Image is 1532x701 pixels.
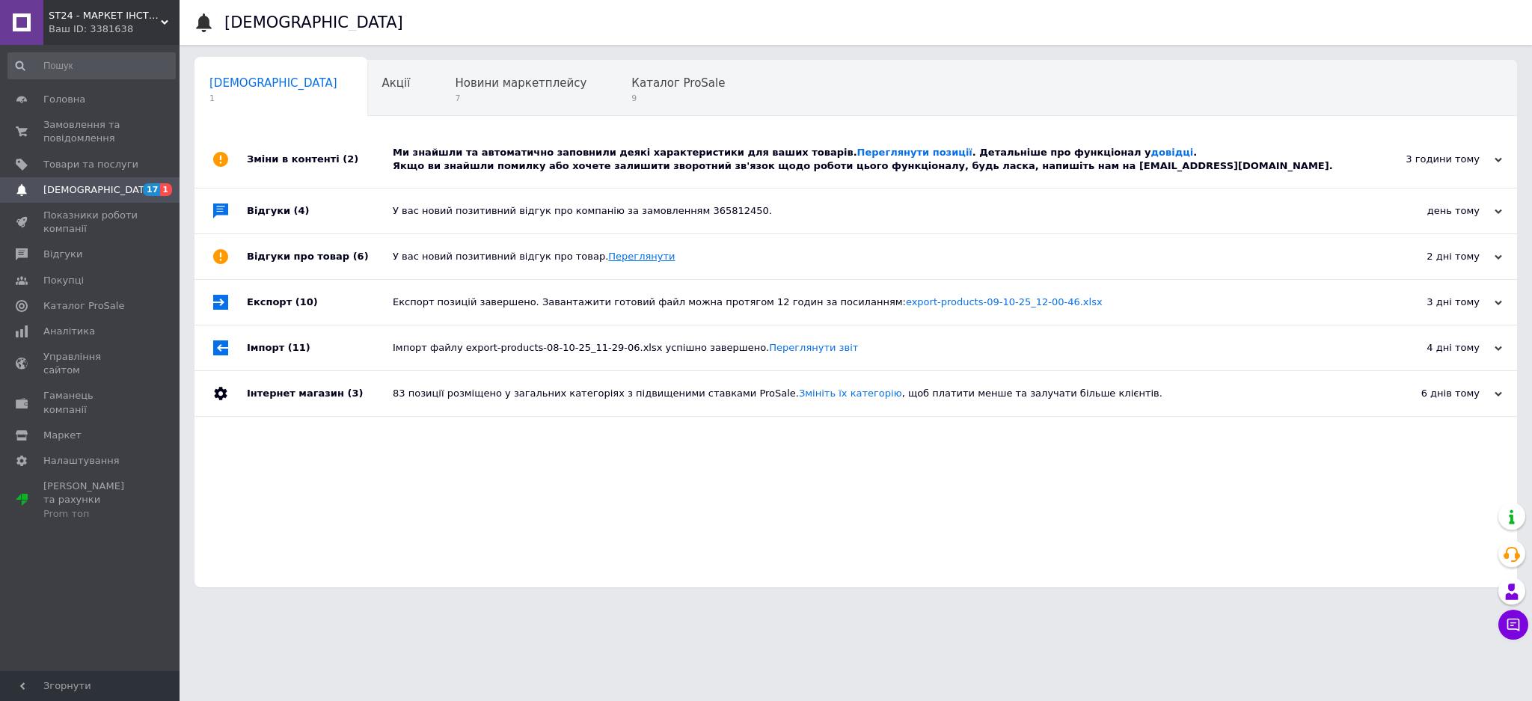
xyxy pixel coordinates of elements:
div: Відгуки [247,189,393,233]
span: (3) [347,388,363,399]
div: Імпорт файлу export-products-08-10-25_11-29-06.xlsx успішно завершено. [393,341,1352,355]
a: Переглянути звіт [769,342,858,353]
div: Prom топ [43,507,138,521]
div: 4 дні тому [1352,341,1502,355]
span: Управління сайтом [43,350,138,377]
div: 6 днів тому [1352,387,1502,400]
div: 2 дні тому [1352,250,1502,263]
div: Інтернет магазин [247,371,393,416]
span: Каталог ProSale [631,76,725,90]
span: [DEMOGRAPHIC_DATA] [43,183,154,197]
input: Пошук [7,52,176,79]
span: Показники роботи компанії [43,209,138,236]
span: 17 [143,183,160,196]
a: export-products-09-10-25_12-00-46.xlsx [906,296,1103,307]
span: Акції [382,76,411,90]
div: У вас новий позитивний відгук про компанію за замовленням 365812450. [393,204,1352,218]
span: Новини маркетплейсу [455,76,586,90]
span: Аналітика [43,325,95,338]
a: Переглянути позиції [857,147,972,158]
span: (2) [343,153,358,165]
div: У вас новий позитивний відгук про товар. [393,250,1352,263]
h1: [DEMOGRAPHIC_DATA] [224,13,403,31]
div: день тому [1352,204,1502,218]
span: Покупці [43,274,84,287]
a: Переглянути [608,251,675,262]
span: Головна [43,93,85,106]
div: 3 години тому [1352,153,1502,166]
span: 9 [631,93,725,104]
span: 1 [160,183,172,196]
div: 3 дні тому [1352,296,1502,309]
div: Ваш ID: 3381638 [49,22,180,36]
a: Змініть їх категорію [799,388,902,399]
span: Каталог ProSale [43,299,124,313]
div: Експорт позицій завершено. Завантажити готовий файл можна протягом 12 годин за посиланням: [393,296,1352,309]
button: Чат з покупцем [1498,610,1528,640]
a: довідці [1151,147,1194,158]
div: 83 позиції розміщено у загальних категоріях з підвищеними ставками ProSale. , щоб платити менше т... [393,387,1352,400]
div: Ми знайшли та автоматично заповнили деякі характеристики для ваших товарів. . Детальніше про функ... [393,146,1352,173]
div: Експорт [247,280,393,325]
span: Гаманець компанії [43,389,138,416]
span: (4) [294,205,310,216]
span: (6) [353,251,369,262]
span: 1 [209,93,337,104]
span: [PERSON_NAME] та рахунки [43,480,138,521]
span: Налаштування [43,454,120,468]
div: Зміни в контенті [247,131,393,188]
span: Маркет [43,429,82,442]
span: Замовлення та повідомлення [43,118,138,145]
span: Відгуки [43,248,82,261]
span: ST24 - МАРКЕТ ІНСТРУМЕНТУ [49,9,161,22]
span: Товари та послуги [43,158,138,171]
span: [DEMOGRAPHIC_DATA] [209,76,337,90]
span: (11) [288,342,310,353]
div: Імпорт [247,325,393,370]
div: Відгуки про товар [247,234,393,279]
span: 7 [455,93,586,104]
span: (10) [295,296,318,307]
